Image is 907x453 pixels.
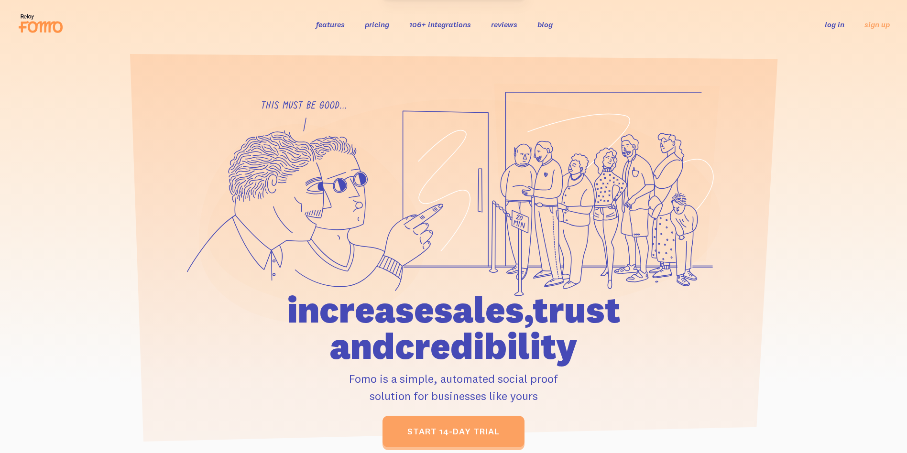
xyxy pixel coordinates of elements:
[365,20,389,29] a: pricing
[864,20,890,30] a: sign up
[382,416,525,447] a: start 14-day trial
[409,20,471,29] a: 106+ integrations
[232,370,675,404] p: Fomo is a simple, automated social proof solution for businesses like yours
[491,20,517,29] a: reviews
[825,20,844,29] a: log in
[316,20,345,29] a: features
[232,291,675,364] h1: increase sales, trust and credibility
[537,20,553,29] a: blog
